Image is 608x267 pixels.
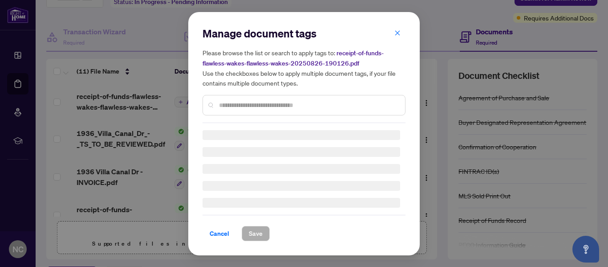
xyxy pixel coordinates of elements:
h5: Please browse the list or search to apply tags to: Use the checkboxes below to apply multiple doc... [203,48,405,88]
h2: Manage document tags [203,26,405,41]
span: Cancel [210,226,229,241]
span: close [394,29,401,36]
button: Save [242,226,270,241]
span: receipt-of-funds-flawless-wakes-flawless-wakes-20250826-190126.pdf [203,49,384,67]
button: Open asap [572,236,599,263]
button: Cancel [203,226,236,241]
